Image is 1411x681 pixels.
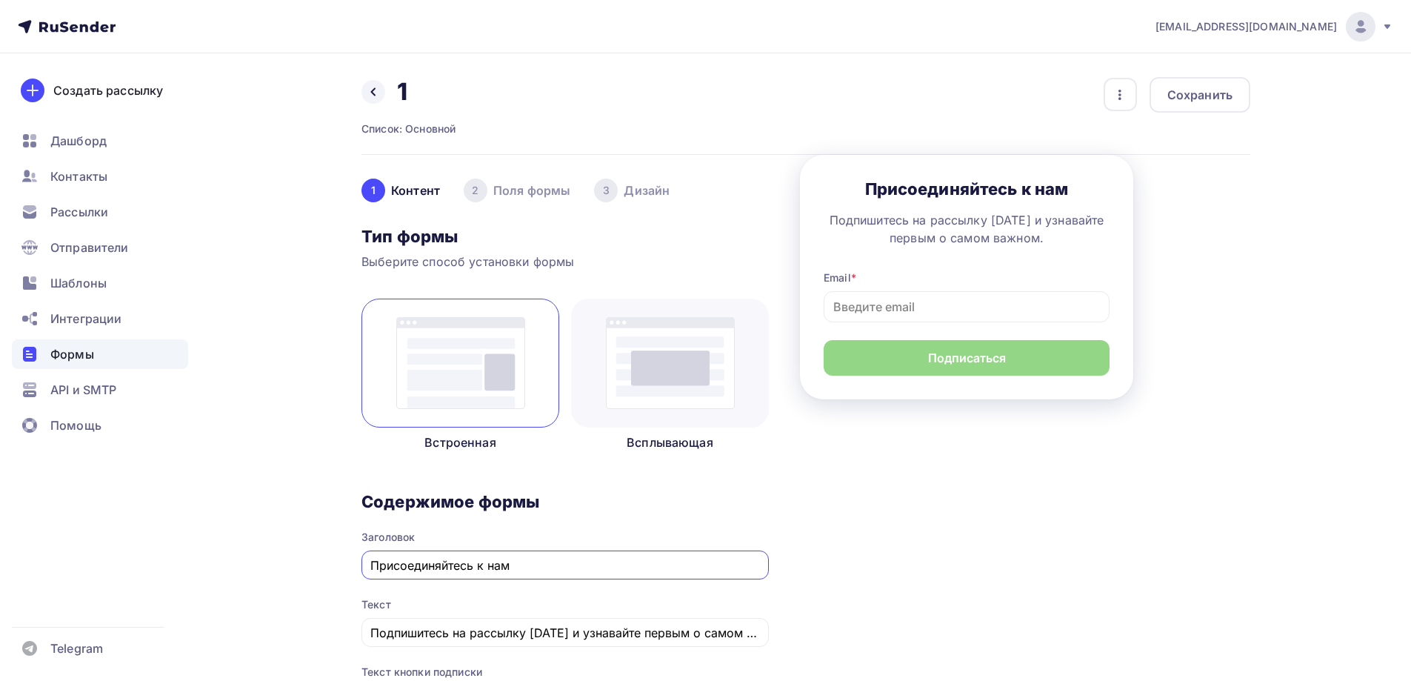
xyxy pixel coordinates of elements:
h3: Содержимое формы [361,491,769,512]
div: Список: Основной [361,122,456,136]
a: [EMAIL_ADDRESS][DOMAIN_NAME] [1155,12,1393,41]
button: Подписаться [824,340,1110,376]
p: Всплывающая [571,433,769,451]
span: Помощь [50,416,101,434]
a: Формы [12,339,188,369]
div: Контент [361,179,440,202]
div: 2 [464,179,487,202]
span: Telegram [50,640,103,657]
p: Выберите способ установки формы [361,253,769,270]
span: Интеграции [50,310,121,328]
div: Создать рассылку [53,82,163,99]
span: Отправители [50,239,129,256]
span: Контакты [50,167,107,185]
span: Формы [50,345,94,363]
a: Отправители [12,233,188,262]
div: Текст [361,597,769,612]
span: Шаблоны [50,274,107,292]
h3: Тип формы [361,226,769,247]
span: Дашборд [50,132,107,150]
span: API и SMTP [50,381,116,399]
input: Введите email [824,291,1110,322]
div: Email [824,270,1110,285]
div: Поля формы [464,179,570,202]
p: Встроенная [361,433,559,451]
div: 3 [594,179,618,202]
h2: 1 [397,77,407,107]
div: Заголовок [361,530,769,545]
div: Дизайн [594,179,670,202]
a: Дашборд [12,126,188,156]
a: Шаблоны [12,268,188,298]
span: [EMAIL_ADDRESS][DOMAIN_NAME] [1155,19,1337,34]
div: 1 [361,179,385,202]
div: Подпишитесь на рассылку [DATE] и узнавайте первым о самом важном. [824,211,1110,247]
h3: Присоединяйтесь к нам [824,179,1110,199]
a: Рассылки [12,197,188,227]
span: Рассылки [50,203,108,221]
div: Текст кнопки подписки [361,665,769,680]
a: Контакты [12,162,188,191]
div: Сохранить [1167,86,1232,104]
